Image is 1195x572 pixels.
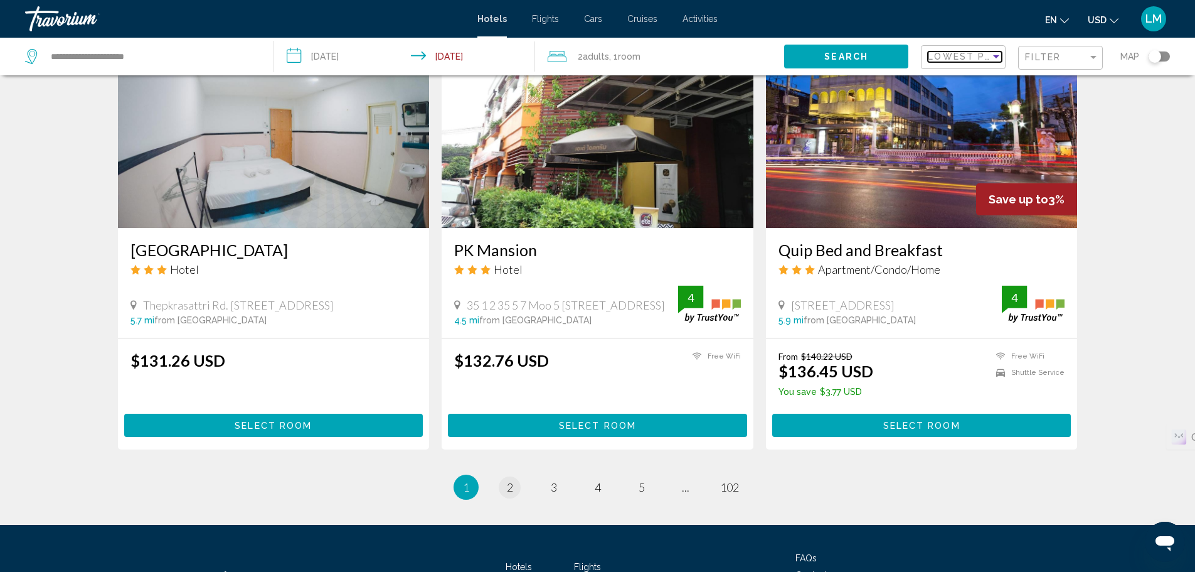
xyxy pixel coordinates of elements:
li: Free WiFi [990,351,1065,362]
span: 1 [463,480,469,494]
span: 2 [507,480,513,494]
span: USD [1088,15,1107,25]
div: 3 star Hotel [454,262,741,276]
span: Filter [1025,52,1061,62]
ul: Pagination [118,475,1078,500]
del: $140.22 USD [801,351,852,362]
div: 3 star Hotel [130,262,417,276]
li: Free WiFi [686,351,741,362]
a: Hotels [477,14,507,24]
span: From [778,351,798,362]
a: Activities [682,14,718,24]
a: Select Room [448,417,747,431]
span: 5.7 mi [130,315,154,325]
span: Select Room [559,421,636,431]
button: Toggle map [1139,51,1170,62]
div: 3 star Apartment [778,262,1065,276]
span: Save up to [989,193,1048,206]
span: Thepkrasattri Rd. [STREET_ADDRESS] [143,298,334,312]
span: 35 1 2 35 5 7 Moo 5 [STREET_ADDRESS] [467,298,665,312]
a: Select Room [124,417,423,431]
span: from [GEOGRAPHIC_DATA] [804,315,916,325]
span: Hotel [494,262,523,276]
p: $3.77 USD [778,387,873,397]
a: PK Mansion [454,240,741,259]
ins: $131.26 USD [130,351,225,370]
ins: $136.45 USD [778,362,873,380]
a: FAQs [795,553,817,563]
button: Select Room [772,414,1071,437]
a: Select Room [772,417,1071,431]
span: Room [618,51,640,62]
span: 4.5 mi [454,315,479,325]
a: [GEOGRAPHIC_DATA] [130,240,417,259]
span: from [GEOGRAPHIC_DATA] [154,315,267,325]
button: Filter [1018,45,1103,71]
span: 5.9 mi [778,315,804,325]
ins: $132.76 USD [454,351,549,370]
a: Flights [574,562,601,572]
a: Flights [532,14,559,24]
a: Hotels [506,562,532,572]
button: Change language [1045,11,1069,29]
span: Apartment/Condo/Home [818,262,940,276]
span: Lowest Price [928,51,1009,62]
a: Cars [584,14,602,24]
button: User Menu [1137,6,1170,32]
img: trustyou-badge.svg [1002,286,1065,323]
button: Search [784,45,908,68]
span: Map [1120,48,1139,65]
span: LM [1145,13,1162,25]
span: from [GEOGRAPHIC_DATA] [479,315,592,325]
img: Hotel image [118,27,430,228]
span: Hotel [170,262,199,276]
span: en [1045,15,1057,25]
button: Travelers: 2 adults, 0 children [535,38,784,75]
img: Hotel image [442,27,753,228]
button: Check-in date: Dec 14, 2025 Check-out date: Dec 19, 2025 [274,38,536,75]
div: 3% [976,183,1077,215]
span: [STREET_ADDRESS] [791,298,895,312]
span: 4 [595,480,601,494]
a: Travorium [25,6,465,31]
button: Select Room [448,414,747,437]
img: Hotel image [766,27,1078,228]
span: Adults [583,51,609,62]
span: ... [682,480,689,494]
span: 3 [551,480,557,494]
span: Select Room [235,421,312,431]
div: 4 [678,290,703,305]
span: Select Room [883,421,960,431]
mat-select: Sort by [928,52,1002,63]
span: You save [778,387,817,397]
a: Cruises [627,14,657,24]
button: Change currency [1088,11,1118,29]
div: 4 [1002,290,1027,305]
span: 5 [639,480,645,494]
span: , 1 [609,48,640,65]
iframe: Кнопка запуска окна обмена сообщениями [1145,522,1185,562]
li: Shuttle Service [990,368,1065,379]
img: trustyou-badge.svg [678,286,741,323]
a: Quip Bed and Breakfast [778,240,1065,259]
span: 102 [720,480,739,494]
span: Search [824,52,868,62]
button: Select Room [124,414,423,437]
span: 2 [578,48,609,65]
